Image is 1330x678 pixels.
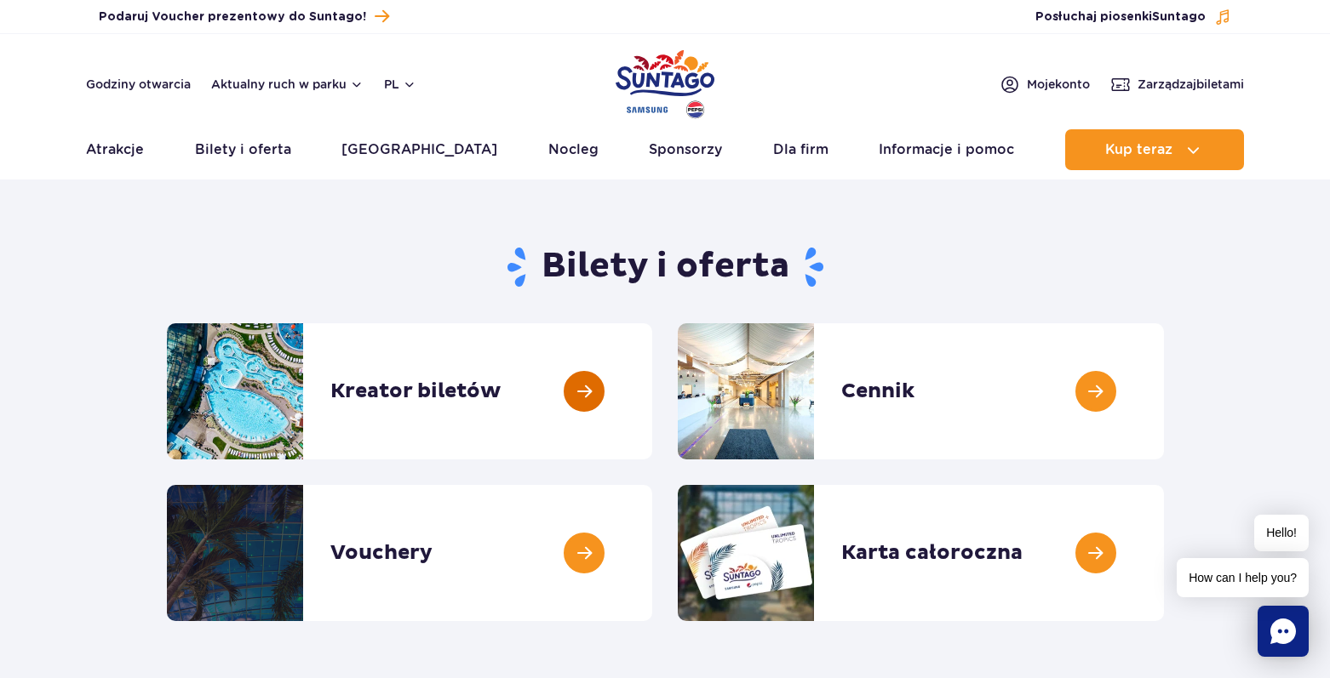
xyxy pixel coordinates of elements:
a: Godziny otwarcia [86,76,191,93]
a: [GEOGRAPHIC_DATA] [341,129,497,170]
span: Kup teraz [1105,142,1172,157]
a: Zarządzajbiletami [1110,74,1244,94]
a: Bilety i oferta [195,129,291,170]
span: Posłuchaj piosenki [1035,9,1206,26]
a: Dla firm [773,129,828,170]
a: Atrakcje [86,129,144,170]
button: pl [384,76,416,93]
a: Informacje i pomoc [879,129,1014,170]
a: Mojekonto [1000,74,1090,94]
a: Park of Poland [616,43,714,121]
div: Chat [1258,606,1309,657]
span: Podaruj Voucher prezentowy do Suntago! [99,9,366,26]
span: Zarządzaj biletami [1138,76,1244,93]
a: Sponsorzy [649,129,722,170]
span: Suntago [1152,11,1206,23]
span: How can I help you? [1177,558,1309,597]
a: Podaruj Voucher prezentowy do Suntago! [99,5,389,28]
button: Aktualny ruch w parku [211,77,364,91]
a: Nocleg [548,129,599,170]
button: Posłuchaj piosenkiSuntago [1035,9,1231,26]
h1: Bilety i oferta [167,245,1164,289]
span: Hello! [1254,515,1309,551]
button: Kup teraz [1065,129,1244,170]
span: Moje konto [1027,76,1090,93]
